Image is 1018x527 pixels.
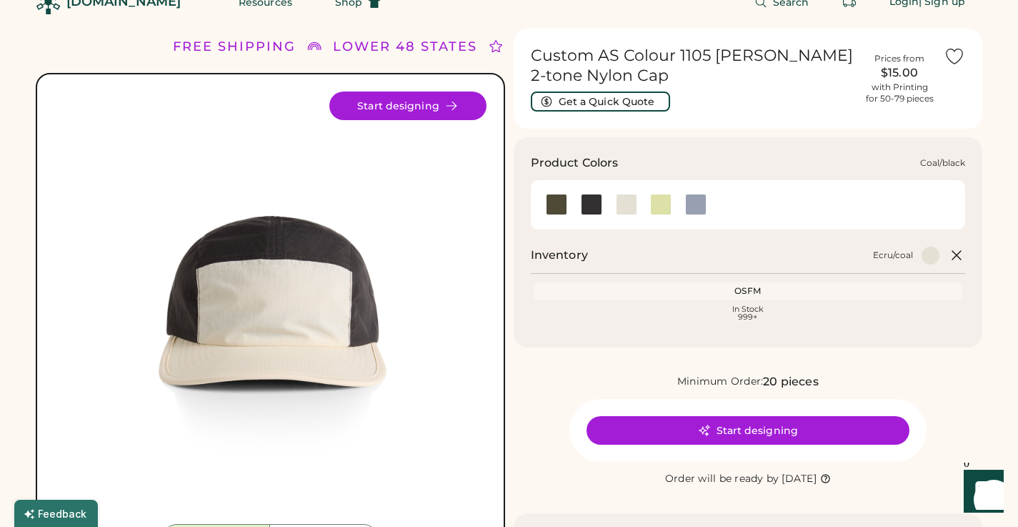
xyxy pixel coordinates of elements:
button: Start designing [587,416,909,445]
div: In Stock 999+ [537,305,960,321]
div: Minimum Order: [677,375,764,389]
div: Order will be ready by [665,472,779,486]
div: OSFM [537,285,960,297]
div: LOWER 48 STATES [333,37,477,56]
button: Get a Quick Quote [531,92,670,112]
iframe: Front Chat [950,463,1012,524]
div: Prices from [874,53,924,64]
div: Ecru/coal [873,250,913,261]
h2: Inventory [531,247,588,264]
img: 1105 - Ecru/coal Front Image [54,92,486,524]
div: 1105 Style Image [54,92,486,524]
div: Coal/black [920,157,965,169]
h3: Product Colors [531,154,619,172]
div: $15.00 [864,64,935,82]
div: [DATE] [782,472,817,486]
div: 20 pieces [763,373,818,390]
div: FREE SHIPPING [173,37,296,56]
h1: Custom AS Colour 1105 [PERSON_NAME] 2-tone Nylon Cap [531,46,856,86]
div: with Printing for 50-79 pieces [866,82,934,104]
button: Start designing [329,92,486,120]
